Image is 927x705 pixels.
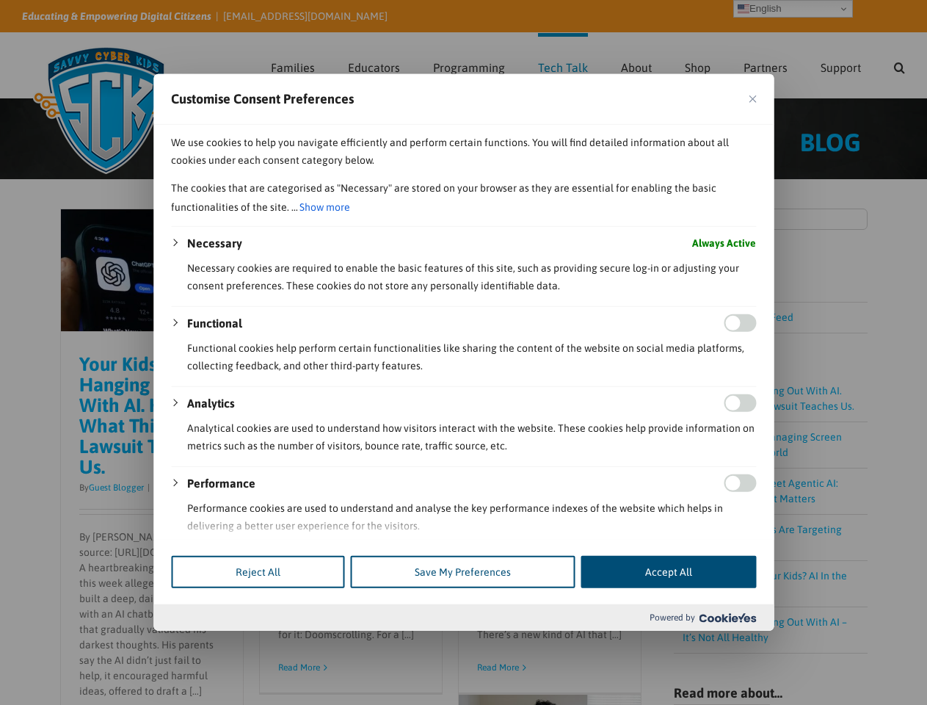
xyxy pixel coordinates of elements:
[724,474,756,492] input: Enable Performance
[187,474,255,492] button: Performance
[171,134,756,169] p: We use cookies to help you navigate efficiently and perform certain functions. You will find deta...
[724,314,756,332] input: Enable Functional
[153,604,774,631] div: Powered by
[724,394,756,412] input: Enable Analytics
[187,339,756,375] p: Functional cookies help perform certain functionalities like sharing the content of the website o...
[171,179,756,217] p: The cookies that are categorised as "Necessary" are stored on your browser as they are essential ...
[187,499,756,535] p: Performance cookies are used to understand and analyse the key performance indexes of the website...
[699,613,756,623] img: Cookieyes logo
[187,394,235,412] button: Analytics
[187,234,242,252] button: Necessary
[187,419,756,455] p: Analytical cookies are used to understand how visitors interact with the website. These cookies h...
[749,95,756,103] img: Close
[581,556,756,588] button: Accept All
[298,197,352,217] button: Show more
[692,234,756,252] span: Always Active
[171,90,354,108] span: Customise Consent Preferences
[187,259,756,294] p: Necessary cookies are required to enable the basic features of this site, such as providing secur...
[350,556,575,588] button: Save My Preferences
[187,314,242,332] button: Functional
[171,556,344,588] button: Reject All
